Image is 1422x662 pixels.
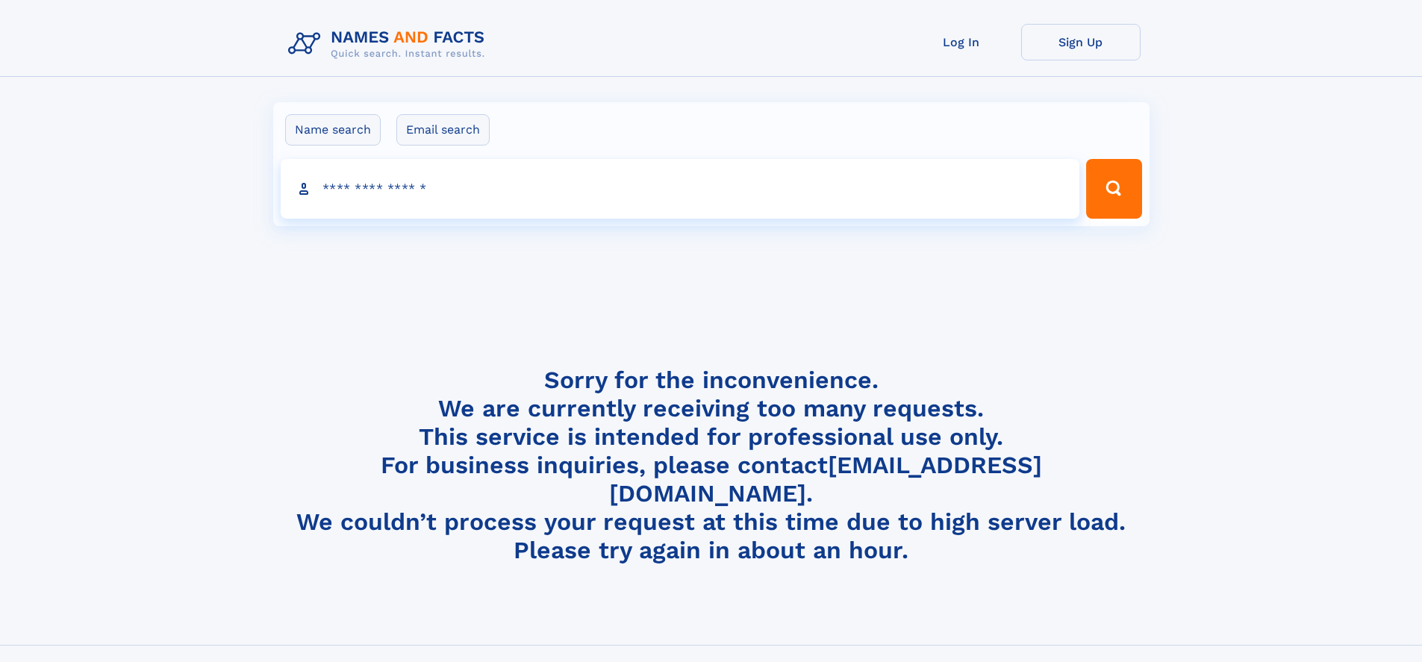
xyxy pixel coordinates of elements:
[285,114,381,146] label: Name search
[1086,159,1141,219] button: Search Button
[281,159,1080,219] input: search input
[282,24,497,64] img: Logo Names and Facts
[609,451,1042,508] a: [EMAIL_ADDRESS][DOMAIN_NAME]
[902,24,1021,60] a: Log In
[282,366,1141,565] h4: Sorry for the inconvenience. We are currently receiving too many requests. This service is intend...
[1021,24,1141,60] a: Sign Up
[396,114,490,146] label: Email search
